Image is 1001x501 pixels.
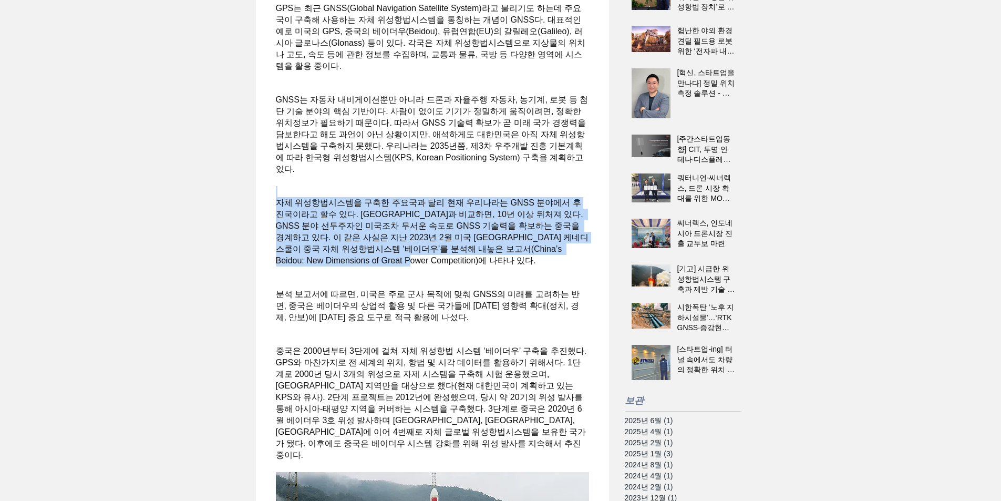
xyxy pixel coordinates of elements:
[625,471,735,482] a: 2024년 4월
[625,394,644,406] span: 보관
[276,95,589,173] span: GNSS는 자동차 내비게이션뿐만 아니라 드론과 자율주행 자동차, 농기계, 로봇 등 첨단 기술 분야의 핵심 기반이다. 사람이 없이도 기기가 정밀하게 움직이려면, 정확한 위치정보...
[276,198,589,265] span: 자체 위성항법시스템을 구축한 주요국과 달리 현재 우리나라는 GNSS 분야에서 후진국이라고 할수 있다. [GEOGRAPHIC_DATA]과 비교하면, 10년 이상 뒤처져 있다. ...
[632,173,670,202] img: 쿼터니언-씨너렉스, 드론 시장 확대를 위한 MOU 체결
[677,264,735,299] a: [기고] 시급한 위성항법시스템 구축과 제반 기술 경쟁력 강화
[625,437,735,448] a: 2025년 2월
[677,68,735,103] a: [혁신, 스타트업을 만나다] 정밀 위치측정 솔루션 - 씨너렉스
[677,344,735,380] a: [스타트업-ing] 터널 속에서도 차량의 정확한 위치 파악 돕는 ‘씨너렉스’
[632,135,670,157] img: [주간스타트업동향] CIT, 투명 안테나·디스플레이 CES 2025 혁신상 수상 外
[625,448,735,459] a: 2025년 1월
[664,483,673,491] span: (1)
[276,4,585,70] span: GPS는 최근 GNSS(Global Navigation Satellite System)라고 불리기도 하는데 주요국이 구축해 사용하는 자체 위성항법시스템을 통칭하는 개념이 GN...
[625,415,735,426] a: 2025년 6월
[276,346,589,459] span: 중국은 2000년부터 3단계에 걸쳐 자체 위성항법 시스템 ‘베이더우’ 구축을 추진했다. GPS와 마찬가지로 전 세계의 위치, 항법 및 시각 데이터를 활용하기 위해서다. 1단계...
[677,264,735,295] h2: [기고] 시급한 위성항법시스템 구축과 제반 기술 경쟁력 강화
[677,344,735,375] h2: [스타트업-ing] 터널 속에서도 차량의 정확한 위치 파악 돕는 ‘씨너렉스’
[625,482,673,493] span: 2024년 2월
[625,471,673,482] span: 2024년 4월
[632,345,670,380] img: [스타트업-ing] 터널 속에서도 차량의 정확한 위치 파악 돕는 ‘씨너렉스’
[677,134,735,169] a: [주간스타트업동향] CIT, 투명 안테나·디스플레이 CES 2025 혁신상 수상 外
[664,472,673,480] span: (1)
[664,449,673,458] span: (3)
[664,416,673,425] span: (1)
[677,218,735,253] a: 씨너렉스, 인도네시아 드론시장 진출 교두보 마련
[625,448,673,459] span: 2025년 1월
[664,438,673,447] span: (1)
[632,264,670,287] img: [기고] 시급한 위성항법시스템 구축과 제반 기술 경쟁력 강화
[632,26,670,52] img: 험난한 야외 환경 견딜 필드용 로봇 위한 ‘전자파 내성 센서’ 개발
[677,302,735,338] a: 시한폭탄 ‘노후 지하시설물’…‘RTK GNSS·증강현실’로 관리
[625,415,673,426] span: 2025년 6월
[664,427,673,436] span: (1)
[276,290,580,322] span: 분석 보고서에 따르면, 미국은 주로 군사 목적에 맞춰 GNSS의 미래를 고려하는 반면, 중국은 베이더우의 상업적 활용 및 다른 국가들에 [DATE] 영향력 확대(정치, 경제,...
[625,437,673,448] span: 2025년 2월
[625,426,673,437] span: 2025년 4월
[632,68,670,118] img: [혁신, 스타트업을 만나다] 정밀 위치측정 솔루션 - 씨너렉스
[677,68,735,99] h2: [혁신, 스타트업을 만나다] 정밀 위치측정 솔루션 - 씨너렉스
[677,173,735,208] a: 쿼터니언-씨너렉스, 드론 시장 확대를 위한 MOU 체결
[677,26,735,57] h2: 험난한 야외 환경 견딜 필드용 로봇 위한 ‘전자파 내성 센서’ 개발
[632,303,670,329] img: 시한폭탄 ‘노후 지하시설물’…‘RTK GNSS·증강현실’로 관리
[807,170,1001,501] iframe: Wix Chat
[625,426,735,437] a: 2025년 4월
[677,134,735,165] h2: [주간스타트업동향] CIT, 투명 안테나·디스플레이 CES 2025 혁신상 수상 外
[677,26,735,61] a: 험난한 야외 환경 견딜 필드용 로봇 위한 ‘전자파 내성 센서’ 개발
[677,302,735,333] h2: 시한폭탄 ‘노후 지하시설물’…‘RTK GNSS·증강현실’로 관리
[664,461,673,469] span: (1)
[625,459,673,471] span: 2024년 8월
[677,173,735,204] h2: 쿼터니언-씨너렉스, 드론 시장 확대를 위한 MOU 체결
[632,219,670,248] img: 씨너렉스, 인도네시아 드론시장 진출 교두보 마련
[625,482,735,493] a: 2024년 2월
[677,218,735,249] h2: 씨너렉스, 인도네시아 드론시장 진출 교두보 마련
[625,459,735,471] a: 2024년 8월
